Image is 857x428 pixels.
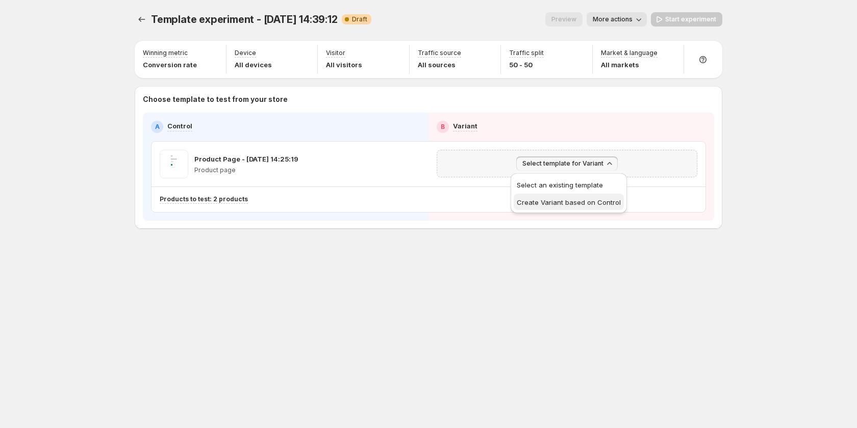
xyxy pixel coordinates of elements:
p: Products to test: 2 products [160,195,248,203]
p: Conversion rate [143,60,197,70]
span: Draft [352,15,367,23]
p: Traffic split [509,49,544,57]
p: Market & language [601,49,658,57]
p: Choose template to test from your store [143,94,714,104]
span: More actions [593,15,633,23]
img: Product Page - Sep 16, 14:25:19 [160,150,188,178]
span: Select an existing template [517,181,603,189]
p: Control [167,121,192,131]
p: Product Page - [DATE] 14:25:19 [194,154,298,164]
p: Winning metric [143,49,188,57]
p: 50 - 50 [509,60,544,70]
span: Select template for Variant [522,159,603,168]
p: All markets [601,60,658,70]
h2: B [441,123,445,131]
p: Device [235,49,256,57]
button: More actions [587,12,647,26]
p: Traffic source [418,49,461,57]
button: Experiments [135,12,149,26]
p: All devices [235,60,272,70]
h2: A [155,123,160,131]
p: Product page [194,166,298,174]
span: Template experiment - [DATE] 14:39:12 [151,13,338,25]
p: Visitor [326,49,345,57]
button: Select template for Variant [516,156,618,171]
p: All visitors [326,60,362,70]
p: Variant [453,121,477,131]
button: Select an existing template [514,176,624,193]
p: All sources [418,60,461,70]
span: Create Variant based on Control [517,198,621,206]
button: Create Variant based on Control [514,194,624,210]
